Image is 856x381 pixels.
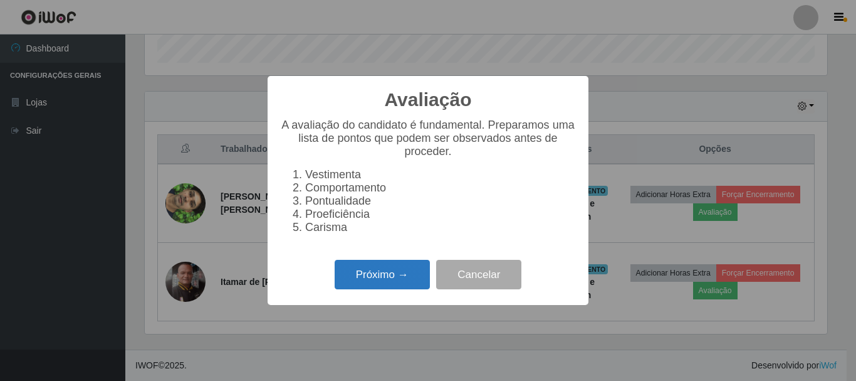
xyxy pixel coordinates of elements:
[305,168,576,181] li: Vestimenta
[305,181,576,195] li: Comportamento
[335,260,430,289] button: Próximo →
[305,221,576,234] li: Carisma
[280,119,576,158] p: A avaliação do candidato é fundamental. Preparamos uma lista de pontos que podem ser observados a...
[436,260,521,289] button: Cancelar
[385,89,472,111] h2: Avaliação
[305,208,576,221] li: Proeficiência
[305,195,576,208] li: Pontualidade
